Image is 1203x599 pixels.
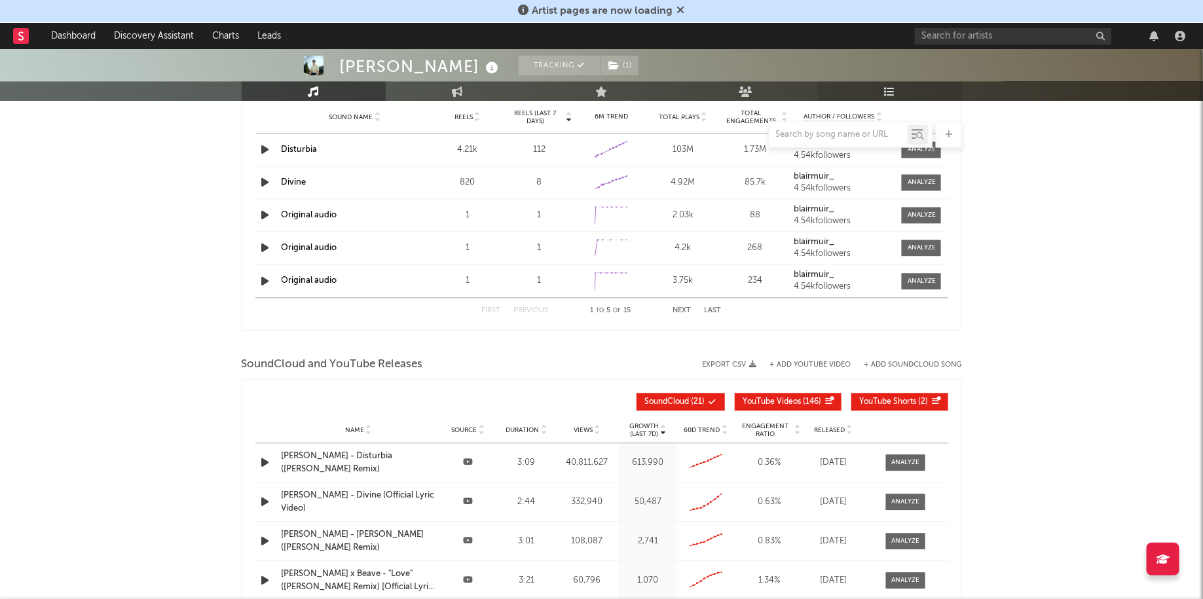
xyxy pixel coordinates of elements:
p: (Last 7d) [629,430,659,438]
span: Reels [454,113,473,121]
a: Discovery Assistant [105,23,203,49]
span: Views [574,426,593,434]
a: [PERSON_NAME] - [PERSON_NAME] ([PERSON_NAME] Remix) [282,528,436,554]
div: 4.54k followers [794,217,893,226]
div: 4.2k [650,242,716,255]
div: [PERSON_NAME] [340,56,502,77]
div: 103M [650,143,716,156]
div: 3:09 [501,456,553,469]
div: 0.83 % [739,535,801,548]
div: 108,087 [559,535,616,548]
div: 1 [507,274,572,287]
div: 3:21 [501,574,553,587]
div: 60,796 [559,574,616,587]
div: 4.21k [435,143,500,156]
button: Previous [514,307,549,314]
a: [PERSON_NAME] - Disturbia ([PERSON_NAME] Remix) [282,450,436,475]
div: 1 [435,242,500,255]
div: 3.75k [650,274,716,287]
a: Disturbia [282,145,318,154]
span: ( 21 ) [645,398,705,406]
a: Charts [203,23,248,49]
div: 820 [435,176,500,189]
div: 0.63 % [739,496,801,509]
button: Last [705,307,722,314]
button: + Add YouTube Video [770,361,851,369]
div: [DATE] [807,535,860,548]
button: Tracking [519,56,601,75]
div: + Add YouTube Video [757,361,851,369]
div: 1.34 % [739,574,801,587]
div: 1 [435,274,500,287]
div: 4.54k followers [794,249,893,259]
span: Released [814,426,845,434]
div: 88 [722,209,788,222]
a: blairmuir_ [794,172,893,181]
strong: blairmuir_ [794,238,835,246]
button: YouTube Shorts(2) [851,393,948,410]
a: [PERSON_NAME] x Beave - "Love" ([PERSON_NAME] Remix) [Official Lyric Video] [282,568,436,593]
a: blairmuir_ [794,205,893,214]
span: Source [452,426,477,434]
a: Original audio [282,244,337,252]
button: Next [673,307,692,314]
span: 60D Trend [684,426,720,434]
input: Search for artists [915,28,1111,45]
span: Sound Name [329,113,373,121]
div: 4.54k followers [794,282,893,291]
span: Duration [506,426,539,434]
div: [DATE] [807,456,860,469]
div: 40,811,627 [559,456,616,469]
button: Export CSV [703,361,757,369]
div: 4.54k followers [794,151,893,160]
a: blairmuir_ [794,238,893,247]
strong: blairmuir_ [794,270,835,279]
div: 8 [507,176,572,189]
div: 112 [507,143,572,156]
div: 3:01 [501,535,553,548]
button: SoundCloud(21) [637,393,725,410]
div: 1,070 [622,574,674,587]
div: 4.54k followers [794,184,893,193]
a: Leads [248,23,290,49]
button: + Add SoundCloud Song [851,361,962,369]
p: Growth [629,422,659,430]
a: Dashboard [42,23,105,49]
span: Name [345,426,364,434]
span: Engagement Ratio [739,422,793,438]
div: 1 [435,209,500,222]
a: [PERSON_NAME] - Divine (Official Lyric Video) [282,489,436,515]
span: Author / Followers [804,113,875,121]
div: 0.36 % [739,456,801,469]
button: YouTube Videos(146) [735,393,842,410]
div: 2,741 [622,535,674,548]
div: 2.03k [650,209,716,222]
a: blairmuir_ [794,270,893,280]
span: Reels (last 7 days) [507,109,564,125]
button: First [482,307,501,314]
span: of [614,308,621,314]
a: Original audio [282,211,337,219]
span: ( 146 ) [743,398,822,406]
div: 6M Trend [579,112,644,122]
div: 1.73M [722,143,788,156]
span: Total Engagements [722,109,780,125]
input: Search by song name or URL [769,130,908,140]
div: 613,990 [622,456,674,469]
a: Original audio [282,276,337,285]
span: ( 2 ) [860,398,929,406]
button: + Add SoundCloud Song [864,361,962,369]
button: (1) [601,56,639,75]
span: SoundCloud and YouTube Releases [242,357,423,372]
div: 1 [507,242,572,255]
div: [DATE] [807,496,860,509]
span: SoundCloud [645,398,690,406]
div: 332,940 [559,496,616,509]
div: 2:44 [501,496,553,509]
a: Divine [282,178,306,187]
div: 85.7k [722,176,788,189]
strong: blairmuir_ [794,172,835,181]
